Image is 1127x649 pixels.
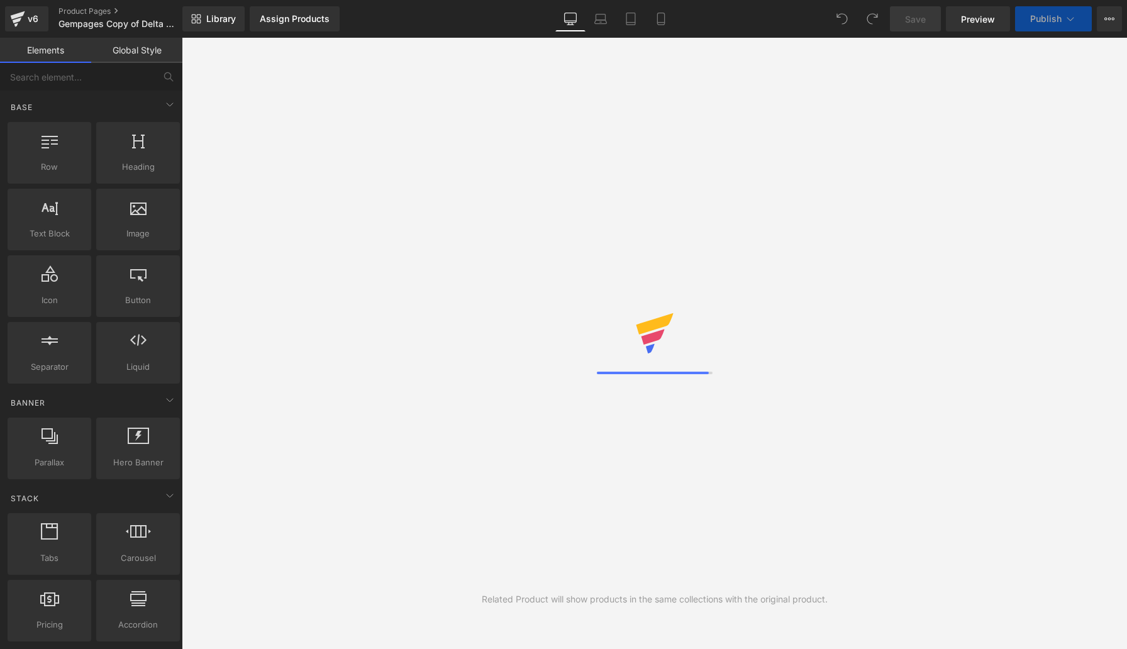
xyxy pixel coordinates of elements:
[646,6,676,31] a: Mobile
[91,38,182,63] a: Global Style
[11,456,87,469] span: Parallax
[9,101,34,113] span: Base
[11,160,87,174] span: Row
[100,360,176,374] span: Liquid
[1097,6,1122,31] button: More
[58,6,203,16] a: Product Pages
[100,618,176,631] span: Accordion
[830,6,855,31] button: Undo
[555,6,586,31] a: Desktop
[1015,6,1092,31] button: Publish
[100,294,176,307] span: Button
[206,13,236,25] span: Library
[11,227,87,240] span: Text Block
[100,552,176,565] span: Carousel
[860,6,885,31] button: Redo
[586,6,616,31] a: Laptop
[25,11,41,27] div: v6
[11,360,87,374] span: Separator
[9,492,40,504] span: Stack
[100,227,176,240] span: Image
[182,6,245,31] a: New Library
[11,552,87,565] span: Tabs
[1030,14,1062,24] span: Publish
[905,13,926,26] span: Save
[961,13,995,26] span: Preview
[100,456,176,469] span: Hero Banner
[100,160,176,174] span: Heading
[11,294,87,307] span: Icon
[11,618,87,631] span: Pricing
[58,19,179,29] span: Gempages Copy of Delta CarryGo-[PERSON_NAME]
[616,6,646,31] a: Tablet
[9,397,47,409] span: Banner
[482,592,828,606] div: Related Product will show products in the same collections with the original product.
[946,6,1010,31] a: Preview
[260,14,330,24] div: Assign Products
[5,6,48,31] a: v6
